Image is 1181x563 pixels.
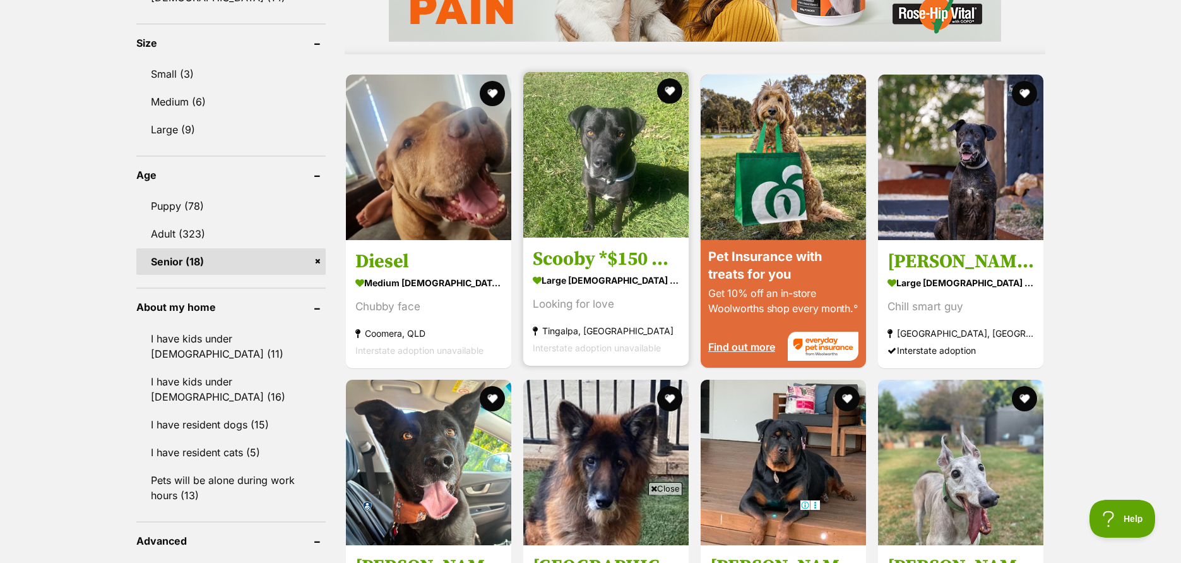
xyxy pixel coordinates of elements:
a: Diesel medium [DEMOGRAPHIC_DATA] Dog Chubby face Coomera, QLD Interstate adoption unavailable [346,239,511,368]
div: Chubby face [355,298,502,315]
img: Hugo - Rottweiler Dog [701,380,866,545]
img: Diesel - Staffordshire Bull Terrier Dog [346,75,511,240]
strong: Coomera, QLD [355,324,502,341]
button: favourite [834,386,860,411]
img: consumer-privacy-logo.png [178,1,188,11]
a: Scooby *$150 Adoption Fee* large [DEMOGRAPHIC_DATA] Dog Looking for love Tingalpa, [GEOGRAPHIC_DA... [523,237,689,365]
img: Archie - Border Collie Dog [346,380,511,545]
a: I have kids under [DEMOGRAPHIC_DATA] (16) [136,368,326,410]
button: favourite [1012,81,1038,106]
strong: Tingalpa, [GEOGRAPHIC_DATA] [533,322,679,339]
img: Percy (aka Yankee) - Greyhound Dog [878,380,1043,545]
a: I have resident cats (5) [136,439,326,466]
img: consumer-privacy-logo.png [1,1,11,11]
button: favourite [480,81,505,106]
a: Privacy Notification [177,1,189,11]
a: Adult (323) [136,221,326,247]
button: favourite [480,386,505,411]
button: favourite [657,78,682,104]
button: favourite [657,386,682,411]
a: [PERSON_NAME] - [DEMOGRAPHIC_DATA] Bullmastiff large [DEMOGRAPHIC_DATA] Dog Chill smart guy [GEOG... [878,239,1043,368]
iframe: Advertisement [361,500,821,557]
a: Medium (6) [136,88,326,115]
div: Looking for love [533,295,679,312]
header: Advanced [136,535,326,547]
a: Puppy (78) [136,193,326,219]
button: favourite [1012,386,1038,411]
h3: Scooby *$150 Adoption Fee* [533,246,679,270]
a: Pets will be alone during work hours (13) [136,467,326,509]
header: Age [136,169,326,181]
h3: Diesel [355,249,502,273]
strong: large [DEMOGRAPHIC_DATA] Dog [887,273,1034,291]
a: I have kids under [DEMOGRAPHIC_DATA] (11) [136,325,326,367]
img: Memphis - German Shepherd Dog [523,380,689,545]
a: I have resident dogs (15) [136,411,326,438]
iframe: Help Scout Beacon - Open [1089,500,1156,538]
strong: [GEOGRAPHIC_DATA], [GEOGRAPHIC_DATA] [887,324,1034,341]
div: Interstate adoption [887,341,1034,358]
img: Chuck - 10 Year Old Bullmastiff - Bullmastiff Dog [878,75,1043,240]
a: Large (9) [136,116,326,143]
header: Size [136,37,326,49]
span: Interstate adoption unavailable [355,344,484,355]
h3: [PERSON_NAME] - [DEMOGRAPHIC_DATA] Bullmastiff [887,249,1034,273]
div: Chill smart guy [887,298,1034,315]
img: iconc.png [176,1,188,10]
a: Senior (18) [136,248,326,275]
header: About my home [136,301,326,313]
strong: medium [DEMOGRAPHIC_DATA] Dog [355,273,502,291]
span: Close [648,482,682,495]
a: Small (3) [136,61,326,87]
span: Interstate adoption unavailable [533,342,661,353]
img: Scooby *$150 Adoption Fee* - Great Dane Dog [523,72,689,238]
strong: large [DEMOGRAPHIC_DATA] Dog [533,270,679,289]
